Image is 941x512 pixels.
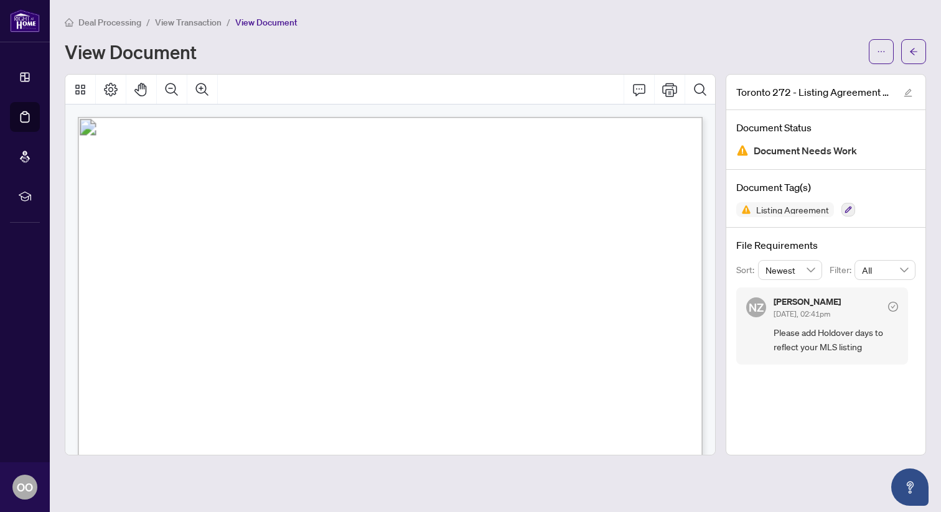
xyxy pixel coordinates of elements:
[736,180,915,195] h4: Document Tag(s)
[227,15,230,29] li: /
[888,302,898,312] span: check-circle
[146,15,150,29] li: /
[736,120,915,135] h4: Document Status
[830,263,854,277] p: Filter:
[904,88,912,97] span: edit
[17,478,33,496] span: OO
[765,261,815,279] span: Newest
[891,468,929,506] button: Open asap
[774,325,898,355] span: Please add Holdover days to reflect your MLS listing
[155,17,222,28] span: View Transaction
[65,42,197,62] h1: View Document
[736,85,892,100] span: Toronto 272 - Listing Agreement - Landlord Designated Representation Agreement Authority to Offer...
[751,205,834,214] span: Listing Agreement
[235,17,297,28] span: View Document
[749,299,764,316] span: NZ
[754,142,857,159] span: Document Needs Work
[736,238,915,253] h4: File Requirements
[10,9,40,32] img: logo
[78,17,141,28] span: Deal Processing
[877,47,886,56] span: ellipsis
[736,263,758,277] p: Sort:
[736,202,751,217] img: Status Icon
[774,309,830,319] span: [DATE], 02:41pm
[774,297,841,306] h5: [PERSON_NAME]
[736,144,749,157] img: Document Status
[65,18,73,27] span: home
[862,261,908,279] span: All
[909,47,918,56] span: arrow-left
